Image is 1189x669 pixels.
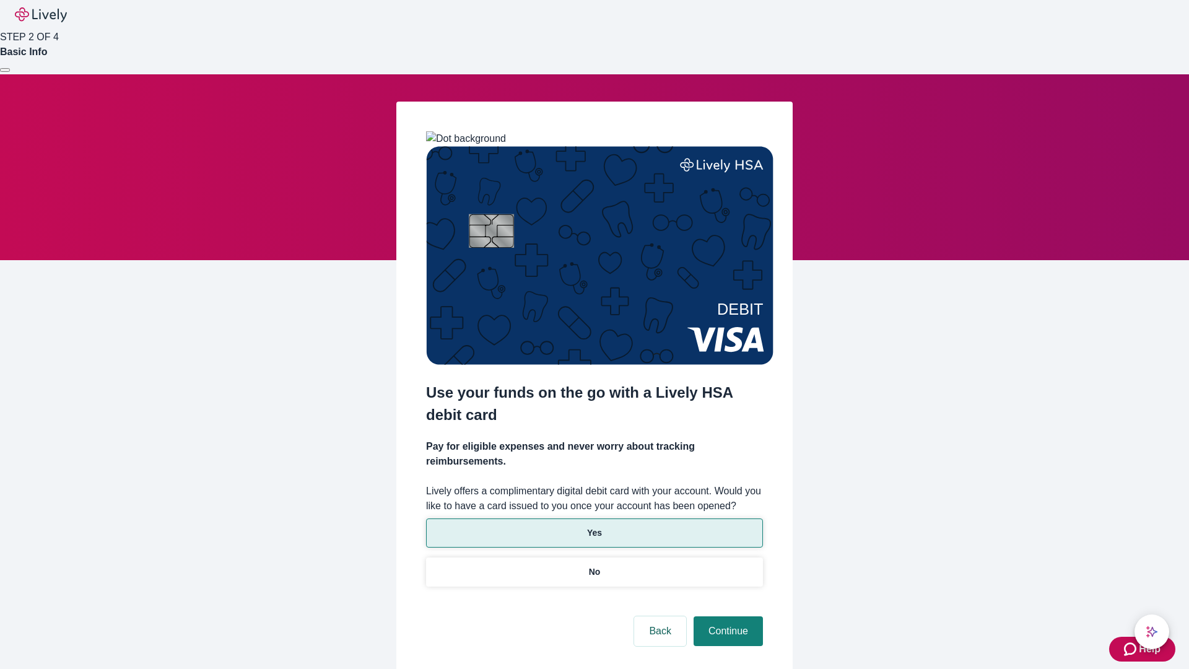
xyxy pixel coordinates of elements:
[1146,626,1158,638] svg: Lively AI Assistant
[426,146,773,365] img: Debit card
[1139,642,1161,657] span: Help
[426,439,763,469] h4: Pay for eligible expenses and never worry about tracking reimbursements.
[587,527,602,540] p: Yes
[1109,637,1175,662] button: Zendesk support iconHelp
[634,616,686,646] button: Back
[589,566,601,579] p: No
[426,484,763,514] label: Lively offers a complimentary digital debit card with your account. Would you like to have a card...
[694,616,763,646] button: Continue
[426,557,763,587] button: No
[426,131,506,146] img: Dot background
[15,7,67,22] img: Lively
[1135,614,1169,649] button: chat
[426,518,763,548] button: Yes
[1124,642,1139,657] svg: Zendesk support icon
[426,382,763,426] h2: Use your funds on the go with a Lively HSA debit card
